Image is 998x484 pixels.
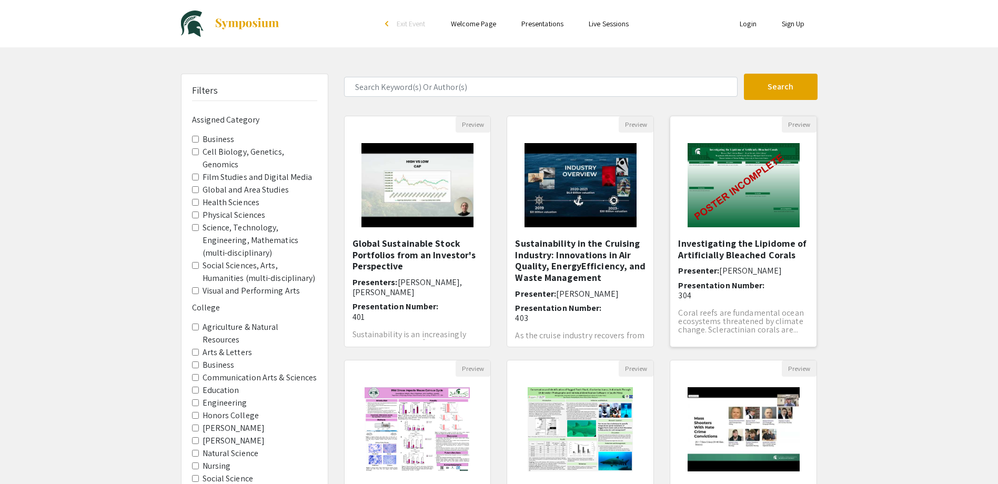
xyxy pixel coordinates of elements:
h6: College [192,302,317,312]
button: Preview [782,116,816,133]
label: Engineering [203,397,247,409]
p: 304 [678,290,809,300]
label: [PERSON_NAME] [203,435,265,447]
span: Coral reefs are fundamental ocean ecosystems threatened by climate change. Scleractinian corals a... [678,307,803,335]
img: University Undergraduate Research & Arts Forum 2025 [181,11,204,37]
p: 403 [515,313,646,323]
span: [PERSON_NAME] [556,288,618,299]
a: Login [740,19,757,28]
label: Agriculture & Natural Resources [203,321,317,346]
div: Open Presentation <p>Sustainability in the Cruising Industry: Innovations in Air Quality, Energy<... [507,116,654,347]
label: Health Sciences [203,196,260,209]
img: <p><span style="background-color: rgb(245, 245, 245); color: rgb(0, 0, 0);">Conservation and Iden... [517,377,643,482]
a: University Undergraduate Research & Arts Forum 2025 [181,11,280,37]
h6: Assigned Category [192,115,317,125]
h5: Global Sustainable Stock Portfolios from an Investor's Perspective [352,238,483,272]
h5: Filters [192,85,218,96]
label: Arts & Letters [203,346,252,359]
span: Presentation Number: [515,302,601,314]
div: Open Presentation <p>Global Sustainable Stock Portfolios from an Investor's Perspective</p> [344,116,491,347]
button: Preview [619,360,653,377]
button: Preview [456,116,490,133]
img: Symposium by ForagerOne [214,17,280,30]
input: Search Keyword(s) Or Author(s) [344,77,738,97]
h6: Presenter: [678,266,809,276]
a: Live Sessions [589,19,629,28]
p: Sustainability is an increasingly important aspect of our world. Yet many stock investors are unf... [352,330,483,364]
span: Presentation Number: [678,280,764,291]
label: Natural Science [203,447,259,460]
div: arrow_back_ios [385,21,391,27]
h5: Sustainability in the Cruising Industry: Innovations in Air Quality, EnergyEfficiency, and Waste ... [515,238,646,283]
iframe: Chat [8,437,45,476]
h6: Presenters: [352,277,483,297]
h6: Presenter: [515,289,646,299]
p: 401 [352,312,483,322]
img: <p>Sustainability in the Cruising Industry: Innovations in Air Quality, Energy</p><p>Efficiency, ... [514,133,647,238]
a: Presentations [521,19,563,28]
p: As the cruise industry recovers from the financial downturn caused by the [MEDICAL_DATA] pandemic... [515,331,646,365]
span: [PERSON_NAME], [PERSON_NAME] [352,277,462,298]
label: Cell Biology, Genetics, Genomics [203,146,317,171]
label: Global and Area Studies [203,184,289,196]
label: Physical Sciences [203,209,266,221]
button: Preview [619,116,653,133]
button: Preview [456,360,490,377]
label: Honors College [203,409,259,422]
label: Nursing [203,460,231,472]
a: Sign Up [782,19,805,28]
h5: Investigating the Lipidome of Artificially Bleached Corals [678,238,809,260]
img: <p>Mild Stress Alters Mouse Estrous Cycle</p> [354,377,480,482]
button: Search [744,74,818,100]
img: <p>Global Sustainable Stock Portfolios from an Investor's Perspective</p> [351,133,484,238]
label: Film Studies and Digital Media [203,171,312,184]
label: Science, Technology, Engineering, Mathematics (multi-disciplinary) [203,221,317,259]
span: Presentation Number: [352,301,439,312]
img: <p>The Hate They Give: Mass Shooter Motives and Behaviors</p> [677,377,810,482]
label: Social Sciences, Arts, Humanities (multi-disciplinary) [203,259,317,285]
a: Welcome Page [451,19,496,28]
label: Education [203,384,239,397]
label: [PERSON_NAME] [203,422,265,435]
label: Visual and Performing Arts [203,285,300,297]
span: Exit Event [397,19,426,28]
div: Open Presentation <p><br></p><p>Investigating the Lipidome of Artificially Bleached Corals</p> [670,116,817,347]
span: [PERSON_NAME] [719,265,781,276]
img: <p><br></p><p>Investigating the Lipidome of Artificially Bleached Corals</p> [677,133,810,238]
button: Preview [782,360,816,377]
label: Communication Arts & Sciences [203,371,317,384]
label: Business [203,359,235,371]
label: Business [203,133,235,146]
